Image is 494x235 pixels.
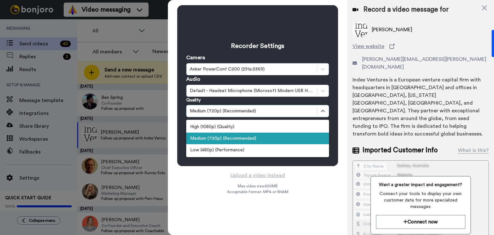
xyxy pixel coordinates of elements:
[186,54,205,61] label: Camera
[186,97,201,103] label: Quality
[186,133,329,144] div: Medium (720p) (Recommended)
[227,189,288,194] span: Acceptable format: MP4 or WebM
[190,88,314,94] div: Default - Headset Microphone (Microsoft Modern USB Headset) (045e:0837)
[376,182,465,188] span: Want a greater impact and engagement?
[186,121,329,133] div: High (1080p) (Quality)
[238,183,278,189] span: Max video size: 500 MB
[352,76,489,138] div: Index Ventures is a European venture capital firm with headquarters in [GEOGRAPHIC_DATA] and offi...
[190,66,314,72] div: Anker PowerConf C200 (291a:3369)
[352,42,384,50] span: View website
[186,144,329,156] div: Low (480p) (Performance)
[186,42,329,51] h3: Recorder Settings
[362,55,489,71] span: [PERSON_NAME][EMAIL_ADDRESS][PERSON_NAME][DOMAIN_NAME]
[190,108,314,114] div: Medium (720p) (Recommended)
[352,42,489,50] a: View website
[376,191,465,210] span: Connect your tools to display your own customer data for more specialized messages
[376,215,465,229] button: Connect now
[186,75,200,83] label: Audio
[458,146,489,154] div: What is this?
[362,146,438,155] span: Imported Customer Info
[229,171,287,180] button: Upload a video instead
